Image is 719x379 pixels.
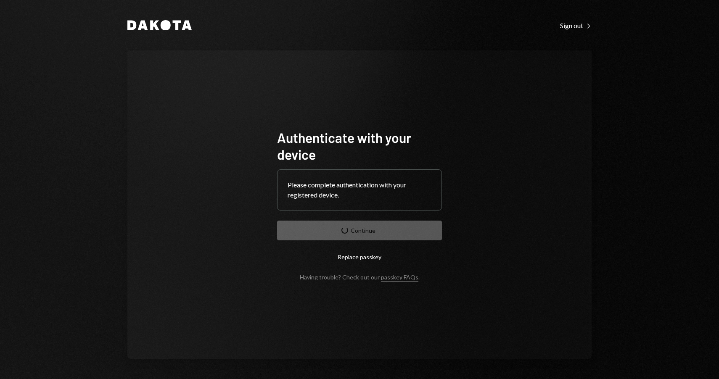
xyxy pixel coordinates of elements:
h1: Authenticate with your device [277,129,442,163]
button: Replace passkey [277,247,442,267]
div: Please complete authentication with your registered device. [288,180,431,200]
div: Having trouble? Check out our . [300,274,420,281]
a: Sign out [560,21,592,30]
a: passkey FAQs [381,274,418,282]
